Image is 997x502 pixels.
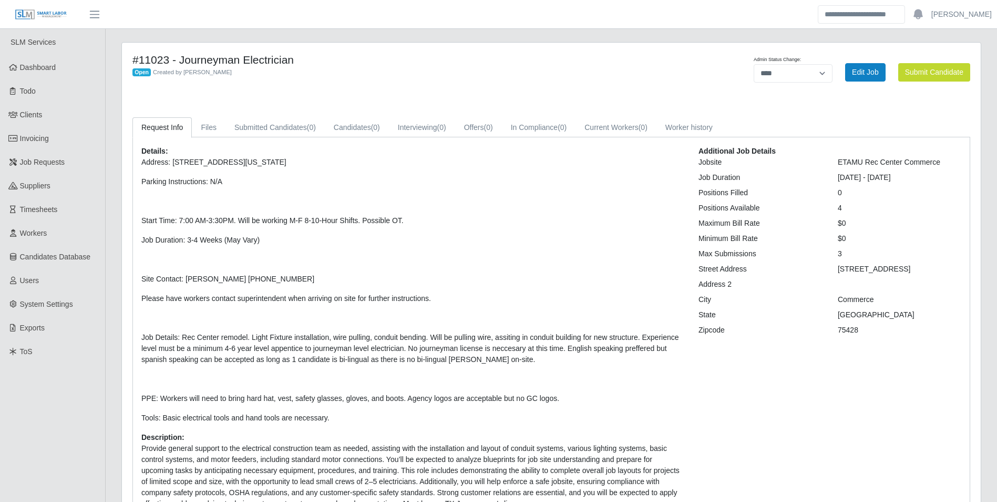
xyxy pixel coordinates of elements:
div: Address 2 [691,279,830,290]
span: Workers [20,229,47,237]
h4: #11023 - Journeyman Electrician [132,53,614,66]
span: ToS [20,347,33,356]
div: Minimum Bill Rate [691,233,830,244]
div: Jobsite [691,157,830,168]
a: [PERSON_NAME] [931,9,992,20]
div: [GEOGRAPHIC_DATA] [830,309,969,320]
div: 4 [830,203,969,214]
div: ETAMU Rec Center Commerce [830,157,969,168]
a: Offers [455,117,502,138]
a: Candidates [325,117,389,138]
div: 3 [830,248,969,259]
img: SLM Logo [15,9,67,21]
a: Worker history [656,117,722,138]
a: Files [192,117,225,138]
b: Details: [141,147,168,155]
p: Parking Instructions: N/A [141,176,683,187]
p: Start Time: 7:00 AM-3:30PM. Will be working M-F 8-10-Hour Shifts. Possible OT. [141,215,683,226]
div: [DATE] - [DATE] [830,172,969,183]
b: Description: [141,433,184,441]
span: (0) [484,123,493,132]
span: Candidates Database [20,253,91,261]
span: (0) [307,123,316,132]
p: Address: [STREET_ADDRESS][US_STATE] [141,157,683,168]
span: (0) [437,123,446,132]
div: Max Submissions [691,248,830,259]
p: Job Duration: 3-4 Weeks (May Vary) [141,235,683,246]
span: Users [20,276,39,285]
div: [STREET_ADDRESS] [830,264,969,275]
span: (0) [639,123,647,132]
span: Open [132,68,151,77]
p: Job Details: Rec Center remodel. Light Fixture installation, wire pulling, conduit bending. Will ... [141,332,683,365]
span: Job Requests [20,158,65,166]
p: Site Contact: [PERSON_NAME] [PHONE_NUMBER] [141,274,683,285]
a: Current Workers [575,117,656,138]
span: Invoicing [20,134,49,143]
span: Suppliers [20,182,50,190]
p: Please have workers contact superintendent when arriving on site for further instructions. [141,293,683,304]
a: Interviewing [389,117,455,138]
div: $0 [830,218,969,229]
b: Additional Job Details [698,147,776,155]
div: $0 [830,233,969,244]
a: Edit Job [845,63,886,82]
a: Request Info [132,117,192,138]
div: State [691,309,830,320]
div: City [691,294,830,305]
div: Positions Available [691,203,830,214]
span: System Settings [20,300,73,308]
span: Dashboard [20,63,56,72]
div: Maximum Bill Rate [691,218,830,229]
span: Todo [20,87,36,95]
input: Search [818,5,905,24]
div: Commerce [830,294,969,305]
a: In Compliance [502,117,576,138]
div: Job Duration [691,172,830,183]
label: Admin Status Change: [754,56,801,64]
span: Timesheets [20,205,58,214]
div: 75428 [830,325,969,336]
span: SLM Services [11,38,56,46]
p: PPE: Workers will need to bring hard hat, vest, safety glasses, gloves, and boots. Agency logos a... [141,393,683,404]
span: Exports [20,324,45,332]
div: Street Address [691,264,830,275]
div: 0 [830,187,969,198]
span: Clients [20,111,43,119]
button: Submit Candidate [898,63,970,82]
span: (0) [371,123,380,132]
div: Zipcode [691,325,830,336]
p: Tools: Basic electrical tools and hand tools are necessary. [141,413,683,424]
div: Positions Filled [691,187,830,198]
span: Created by [PERSON_NAME] [153,69,232,75]
span: (0) [558,123,567,132]
a: Submitted Candidates [225,117,325,138]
